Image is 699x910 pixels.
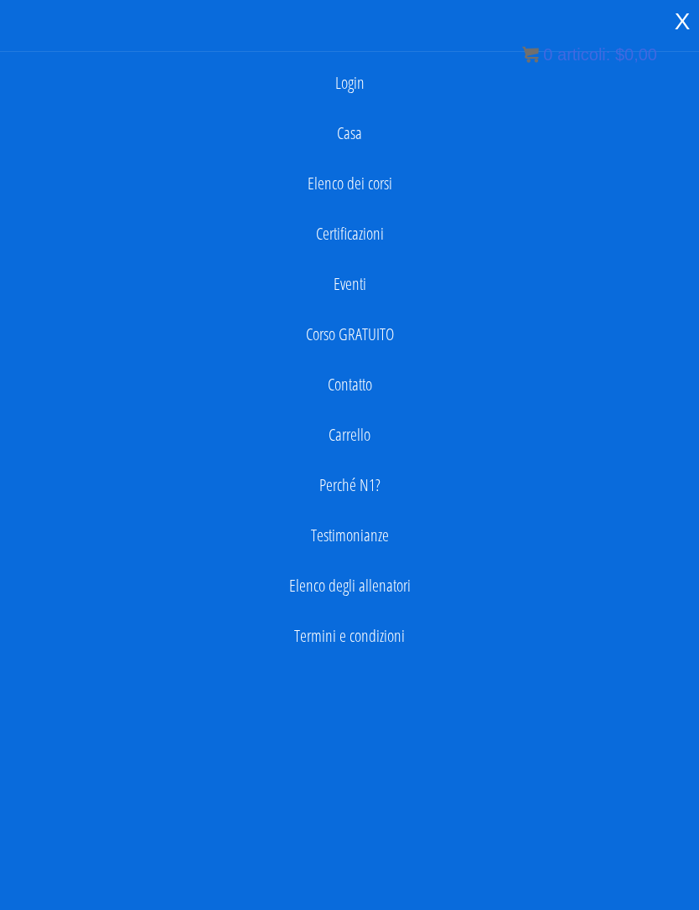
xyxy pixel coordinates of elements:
[522,45,657,64] a: 0 articoli: $0,00
[335,71,365,94] font: Login
[522,46,539,63] img: icon11.png
[306,323,394,345] font: Corso GRATUITO
[328,373,372,396] font: Contatto
[289,574,411,597] font: Elenco degli allenatori
[311,524,389,546] font: Testimonianze
[334,272,366,295] font: Eventi
[8,468,691,502] a: Perché N1?
[319,473,381,496] font: Perché N1?
[8,519,691,552] a: Testimonianze
[8,217,691,251] a: Certificazioni
[8,418,691,452] a: Carrello
[557,45,610,64] font: articoli:
[316,222,384,245] font: Certificazioni
[8,569,691,602] a: Elenco degli allenatori
[624,45,657,64] font: 0,00
[8,318,691,351] a: Corso GRATUITO
[8,167,691,200] a: Elenco dei corsi
[8,116,691,150] a: Casa
[294,624,405,647] font: Termini e condizioni
[8,267,691,301] a: Eventi
[675,8,691,34] font: X
[543,45,552,64] font: 0
[337,122,362,144] font: Casa
[8,368,691,401] a: Contatto
[308,172,392,194] font: Elenco dei corsi
[8,619,691,653] a: Termini e condizioni
[8,66,691,100] a: Login
[329,423,370,446] font: Carrello
[615,45,624,64] font: $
